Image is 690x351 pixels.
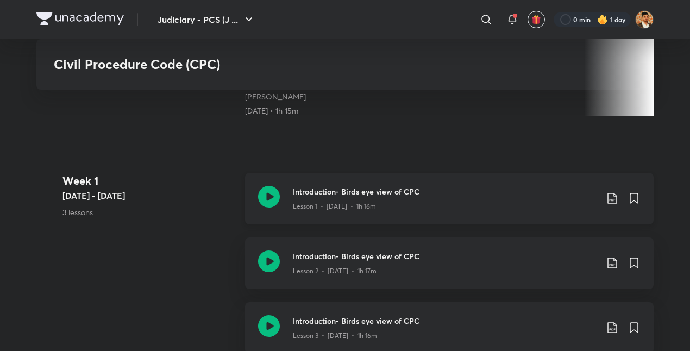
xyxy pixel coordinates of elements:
button: Judiciary - PCS (J ... [151,9,262,30]
h3: Introduction- Birds eye view of CPC [293,315,597,327]
p: 3 lessons [62,206,236,218]
img: streak [597,14,608,25]
h3: Introduction- Birds eye view of CPC [293,186,597,197]
a: [PERSON_NAME] [245,91,306,102]
p: Lesson 3 • [DATE] • 1h 16m [293,331,377,341]
div: 5th Aug • 1h 15m [245,105,393,116]
a: Introduction- Birds eye view of CPCLesson 2 • [DATE] • 1h 17m [245,237,654,302]
p: Lesson 2 • [DATE] • 1h 17m [293,266,377,276]
p: Lesson 1 • [DATE] • 1h 16m [293,202,376,211]
img: Ashish Chhawari [635,10,654,29]
a: Introduction- Birds eye view of CPCLesson 1 • [DATE] • 1h 16m [245,173,654,237]
h4: Week 1 [62,173,236,189]
img: avatar [531,15,541,24]
img: Company Logo [36,12,124,25]
a: Company Logo [36,12,124,28]
h3: Civil Procedure Code (CPC) [54,57,479,72]
h3: Introduction- Birds eye view of CPC [293,250,597,262]
div: Anil Khanna [245,91,393,102]
h5: [DATE] - [DATE] [62,189,236,202]
button: avatar [528,11,545,28]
